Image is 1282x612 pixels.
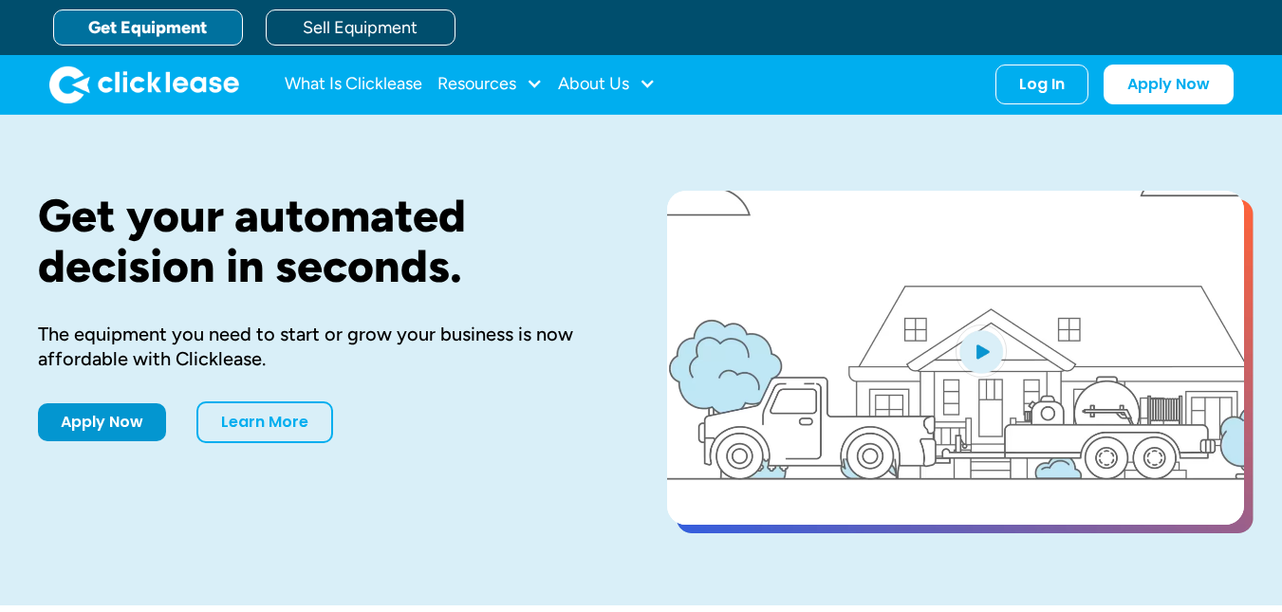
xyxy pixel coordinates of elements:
[437,65,543,103] div: Resources
[49,65,239,103] a: home
[285,65,422,103] a: What Is Clicklease
[1019,75,1065,94] div: Log In
[956,325,1007,378] img: Blue play button logo on a light blue circular background
[49,65,239,103] img: Clicklease logo
[558,65,656,103] div: About Us
[266,9,455,46] a: Sell Equipment
[667,191,1244,525] a: open lightbox
[53,9,243,46] a: Get Equipment
[196,401,333,443] a: Learn More
[38,322,606,371] div: The equipment you need to start or grow your business is now affordable with Clicklease.
[38,191,606,291] h1: Get your automated decision in seconds.
[38,403,166,441] a: Apply Now
[1104,65,1234,104] a: Apply Now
